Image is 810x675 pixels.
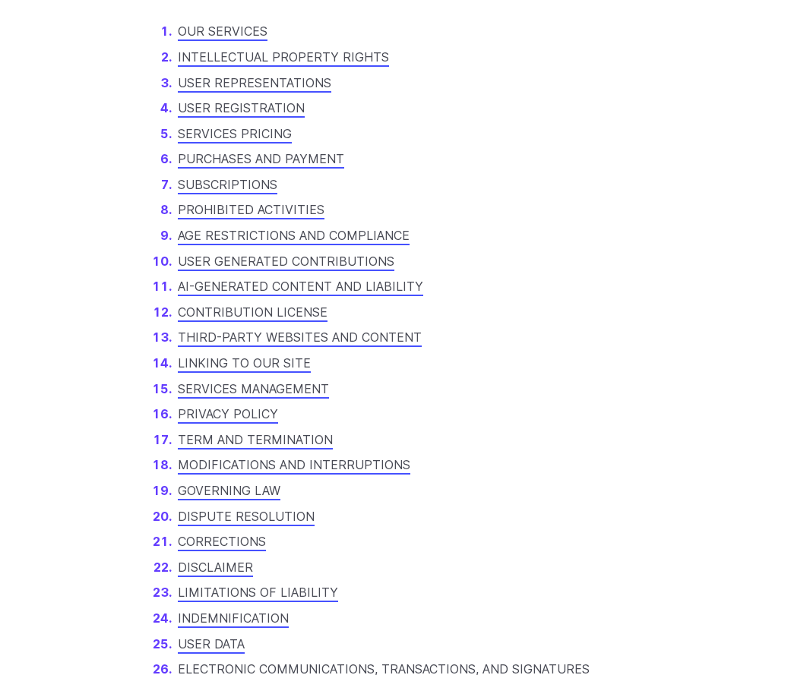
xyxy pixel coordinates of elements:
a: INDEMNIFICATION [178,610,289,626]
a: DISPUTE RESOLUTION [178,509,315,524]
a: LINKING TO OUR SITE [178,355,311,371]
a: SERVICES PRICING [178,126,292,141]
a: MODIFICATIONS AND INTERRUPTIONS [178,457,410,472]
a: PURCHASES AND PAYMENT [178,151,344,166]
a: PRIVACY POLICY [178,406,278,421]
a: DISCLAIMER [178,560,253,575]
a: OUR SERVICES [178,24,267,39]
a: THIRD-PARTY WEBSITES AND CONTENT [178,330,422,345]
a: LIMITATIONS OF LIABILITY [178,585,338,600]
a: USER REPRESENTATIONS [178,75,331,90]
a: INTELLECTUAL PROPERTY RIGHTS [178,49,389,65]
a: PROHIBITED ACTIVITIES [178,202,324,217]
a: SERVICES MANAGEMENT [178,381,329,396]
a: CORRECTIONS [178,534,266,549]
a: TERM AND TERMINATION [178,432,333,447]
a: USER GENERATED CONTRIBUTIONS [178,254,394,269]
a: SUBSCRIPTIONS [178,177,277,192]
a: USER REGISTRATION [178,100,305,115]
a: AI-GENERATED CONTENT AND LIABILITY [178,279,423,294]
a: GOVERNING LAW [178,483,280,498]
a: USER DATA [178,636,245,651]
a: CONTRIBUTION LICENSE [178,304,327,320]
a: AGE RESTRICTIONS AND COMPLIANCE [178,228,410,243]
